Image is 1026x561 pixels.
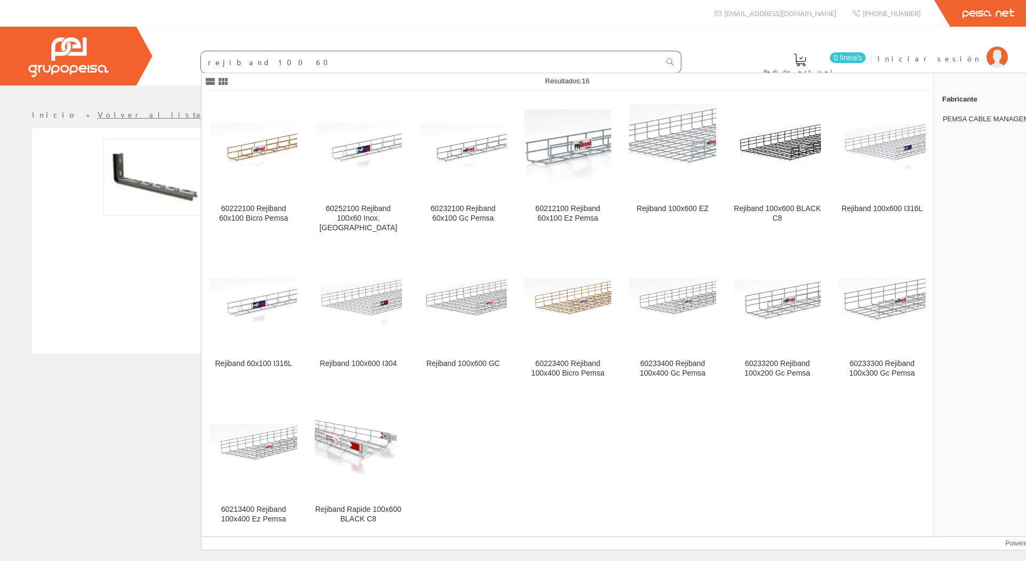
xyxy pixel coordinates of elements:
[838,204,926,214] div: Rejiband 100x600 I316L
[103,139,206,216] img: Foto artículo Soporte Rapido C-sho 300 Gs Basor (192x143.62204724409)
[830,91,934,245] a: Rejiband 100x600 I316L Rejiband 100x600 I316L
[725,246,829,391] a: 60233200 Rejiband 100x200 Gc Pemsa 60233200 Rejiband 100x200 Gc Pemsa
[764,66,836,77] span: Pedido actual
[201,392,306,536] a: 60213400 Rejiband 100x400 Ez Pemsa 60213400 Rejiband 100x400 Ez Pemsa
[419,359,507,369] div: Rejiband 100x600 GC
[524,359,611,378] div: 60223400 Rejiband 100x400 Bicro Pemsa
[32,110,77,119] a: Inicio
[419,204,507,223] div: 60232100 Rejiband 60x100 Gc Pemsa
[734,104,821,191] img: Rejiband 100x600 BLACK C8
[830,52,866,63] span: 0 línea/s
[725,91,829,245] a: Rejiband 100x600 BLACK C8 Rejiband 100x600 BLACK C8
[582,77,589,85] span: 16
[306,392,410,536] a: Rejiband Rapide 100x600 BLACK C8 Rejiband Rapide 100x600 BLACK C8
[524,104,611,191] img: 60212100 Rejiband 60x100 Ez Pemsa
[830,246,934,391] a: 60233300 Rejiband 100x300 Gc Pemsa 60233300 Rejiband 100x300 Gc Pemsa
[838,259,926,346] img: 60233300 Rejiband 100x300 Gc Pemsa
[516,246,620,391] a: 60223400 Rejiband 100x400 Bicro Pemsa 60223400 Rejiband 100x400 Bicro Pemsa
[629,259,716,346] img: 60233400 Rejiband 100x400 Gc Pemsa
[734,259,821,346] img: 60233200 Rejiband 100x200 Gc Pemsa
[877,53,981,64] span: Iniciar sesión
[210,204,297,223] div: 60222100 Rejiband 60x100 Bicro Pemsa
[724,9,836,18] span: [EMAIL_ADDRESS][DOMAIN_NAME]
[838,359,926,378] div: 60233300 Rejiband 100x300 Gc Pemsa
[629,104,716,191] img: Rejiband 100x600 EZ
[411,91,515,245] a: 60232100 Rejiband 60x100 Gc Pemsa 60232100 Rejiband 60x100 Gc Pemsa
[306,246,410,391] a: Rejiband 100x600 I304 Rejiband 100x600 I304
[210,505,297,524] div: 60213400 Rejiband 100x400 Ez Pemsa
[201,91,306,245] a: 60222100 Rejiband 60x100 Bicro Pemsa 60222100 Rejiband 60x100 Bicro Pemsa
[838,104,926,191] img: Rejiband 100x600 I316L
[620,246,725,391] a: 60233400 Rejiband 100x400 Gc Pemsa 60233400 Rejiband 100x400 Gc Pemsa
[516,91,620,245] a: 60212100 Rejiband 60x100 Ez Pemsa 60212100 Rejiband 60x100 Ez Pemsa
[419,259,507,346] img: Rejiband 100x600 GC
[315,204,402,233] div: 60252100 Rejiband 100x60 Inox. [GEOGRAPHIC_DATA]
[629,204,716,214] div: Rejiband 100x600 EZ
[411,246,515,391] a: Rejiband 100x600 GC Rejiband 100x600 GC
[862,9,921,18] span: [PHONE_NUMBER]
[734,204,821,223] div: Rejiband 100x600 BLACK C8
[210,259,297,346] img: Rejiband 60x100 I316L
[524,259,611,346] img: 60223400 Rejiband 100x400 Bicro Pemsa
[210,104,297,191] img: 60222100 Rejiband 60x100 Bicro Pemsa
[210,404,297,492] img: 60213400 Rejiband 100x400 Ez Pemsa
[201,51,660,73] input: Buscar ...
[315,259,402,346] img: Rejiband 100x600 I304
[545,77,589,85] span: Resultados:
[419,104,507,191] img: 60232100 Rejiband 60x100 Gc Pemsa
[315,104,402,191] img: 60252100 Rejiband 100x60 Inox. Pemsa
[877,44,1008,54] a: Iniciar sesión
[629,359,716,378] div: 60233400 Rejiband 100x400 Gc Pemsa
[210,359,297,369] div: Rejiband 60x100 I316L
[620,91,725,245] a: Rejiband 100x600 EZ Rejiband 100x600 EZ
[315,359,402,369] div: Rejiband 100x600 I304
[306,91,410,245] a: 60252100 Rejiband 100x60 Inox. Pemsa 60252100 Rejiband 100x60 Inox. [GEOGRAPHIC_DATA]
[734,359,821,378] div: 60233200 Rejiband 100x200 Gc Pemsa
[201,246,306,391] a: Rejiband 60x100 I316L Rejiband 60x100 I316L
[524,204,611,223] div: 60212100 Rejiband 60x100 Ez Pemsa
[98,110,309,119] a: Volver al listado de productos
[315,505,402,524] div: Rejiband Rapide 100x600 BLACK C8
[28,37,108,77] img: Grupo Peisa
[315,404,402,492] img: Rejiband Rapide 100x600 BLACK C8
